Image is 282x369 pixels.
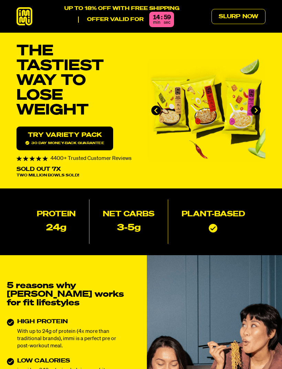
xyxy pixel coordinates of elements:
li: 1 of 4 [147,59,265,163]
button: Go to last slide [151,106,161,115]
span: 30 day money-back guarantee [25,141,104,145]
p: 24g [46,224,66,233]
p: With up to 24g of protein (4x more than traditional brands), immi is a perfect pre or post-workou... [17,328,128,350]
h1: THE TASTIEST WAY TO LOSE WEIGHT [17,44,135,118]
h2: Plant-based [182,211,245,218]
div: immi slideshow [147,59,265,163]
a: Slurp Now [211,9,265,24]
h2: Net Carbs [103,211,154,218]
div: 59 [164,14,171,21]
button: Next slide [251,106,261,115]
span: sec [164,20,171,25]
div: 14 [153,14,160,21]
p: Sold Out 7X [17,167,61,172]
p: UP TO 18% OFF WITH FREE SHIPPING [64,6,180,12]
h2: Protein [37,211,76,218]
span: min [153,20,160,25]
div: 4400+ Trusted Customer Reviews [17,156,135,161]
div: : [161,14,162,21]
span: Two Million Bowls Sold! [17,174,79,177]
h3: LOW CALORIES [17,358,128,364]
p: 3-5g [117,224,141,233]
a: Try variety Pack30 day money-back guarantee [17,127,113,150]
h3: HIGH PROTEIN [17,319,128,325]
p: Offer valid for [78,17,144,23]
h2: 5 reasons why [PERSON_NAME] works for fit lifestyles [7,282,128,307]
